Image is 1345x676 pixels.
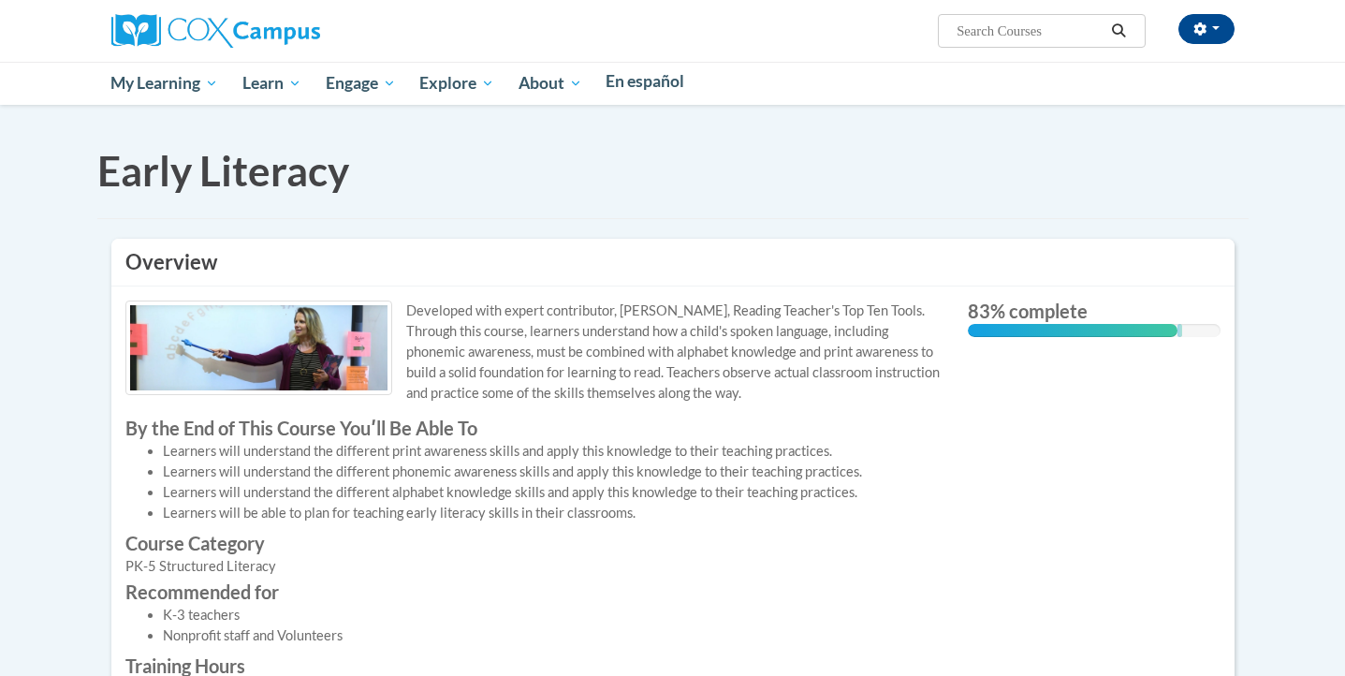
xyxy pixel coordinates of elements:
li: Learners will be able to plan for teaching early literacy skills in their classrooms. [163,503,940,523]
a: Engage [314,62,408,105]
label: Recommended for [125,581,940,602]
a: Cox Campus [111,22,320,37]
div: PK-5 Structured Literacy [125,556,940,577]
button: Account Settings [1178,14,1235,44]
li: K-3 teachers [163,605,940,625]
img: Course logo image [125,301,392,395]
input: Search Courses [955,20,1104,42]
a: Explore [407,62,506,105]
span: My Learning [110,72,218,95]
i:  [1110,24,1127,38]
img: Cox Campus [111,14,320,48]
span: Engage [326,72,396,95]
li: Learners will understand the different alphabet knowledge skills and apply this knowledge to thei... [163,482,940,503]
span: En español [606,71,684,91]
div: Main menu [83,62,1263,105]
li: Learners will understand the different print awareness skills and apply this knowledge to their t... [163,441,940,462]
div: 83% complete [968,324,1177,337]
span: Learn [242,72,301,95]
button: Search [1104,20,1133,42]
a: About [506,62,594,105]
label: By the End of This Course Youʹll Be Able To [125,418,940,438]
li: Nonprofit staff and Volunteers [163,625,940,646]
h3: Overview [125,248,1221,277]
a: Learn [230,62,314,105]
p: Developed with expert contributor, [PERSON_NAME], Reading Teacher's Top Ten Tools. Through this c... [125,301,940,404]
span: Explore [419,72,494,95]
li: Learners will understand the different phonemic awareness skills and apply this knowledge to thei... [163,462,940,482]
a: En español [594,62,697,101]
span: Early Literacy [97,146,349,195]
div: 0.001% [1177,324,1182,337]
label: 83% complete [968,301,1221,321]
label: Training Hours [125,655,940,676]
a: My Learning [99,62,231,105]
label: Course Category [125,533,940,553]
span: About [519,72,582,95]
